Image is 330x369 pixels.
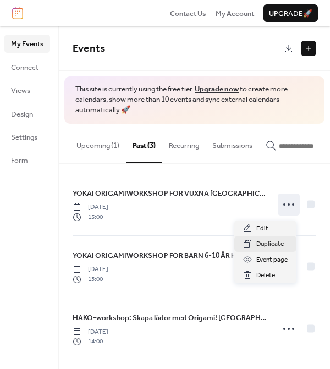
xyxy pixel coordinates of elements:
span: 13:00 [73,274,108,284]
span: YOKAI ORIGAMIWORKSHOP FÖR VUXNA [GEOGRAPHIC_DATA] [73,188,267,199]
span: YOKAI ORIGAMIWORKSHOP FÖR BARN 6-10 ÅR hos Etnografiska museet [GEOGRAPHIC_DATA] [73,250,267,261]
a: Contact Us [170,8,206,19]
button: Past (3) [126,124,162,163]
span: [DATE] [73,202,108,212]
a: Settings [4,128,50,146]
a: Upgrade now [195,82,239,96]
a: YOKAI ORIGAMIWORKSHOP FÖR BARN 6-10 ÅR hos Etnografiska museet [GEOGRAPHIC_DATA] [73,250,267,262]
span: Duplicate [256,239,284,250]
span: Events [73,38,105,59]
button: Upgrade🚀 [263,4,318,22]
button: Upcoming (1) [70,124,126,162]
span: My Events [11,38,43,49]
a: My Events [4,35,50,52]
a: Connect [4,58,50,76]
span: Delete [256,270,275,281]
span: Edit [256,223,268,234]
a: YOKAI ORIGAMIWORKSHOP FÖR VUXNA [GEOGRAPHIC_DATA] [73,188,267,200]
span: 14:00 [73,337,108,346]
span: Design [11,109,33,120]
span: This site is currently using the free tier. to create more calendars, show more than 10 events an... [75,84,313,115]
span: [DATE] [73,327,108,337]
a: Views [4,81,50,99]
a: HAKO-workshop: Skapa lådor med Origami! [GEOGRAPHIC_DATA] [73,312,267,324]
a: My Account [216,8,254,19]
img: logo [12,7,23,19]
span: Views [11,85,30,96]
span: HAKO-workshop: Skapa lådor med Origami! [GEOGRAPHIC_DATA] [73,312,267,323]
button: Recurring [162,124,206,162]
span: 15:00 [73,212,108,222]
button: Submissions [206,124,259,162]
span: [DATE] [73,265,108,274]
span: Form [11,155,28,166]
span: Upgrade 🚀 [269,8,312,19]
span: Event page [256,255,288,266]
span: Connect [11,62,38,73]
a: Design [4,105,50,123]
a: Form [4,151,50,169]
span: Settings [11,132,37,143]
